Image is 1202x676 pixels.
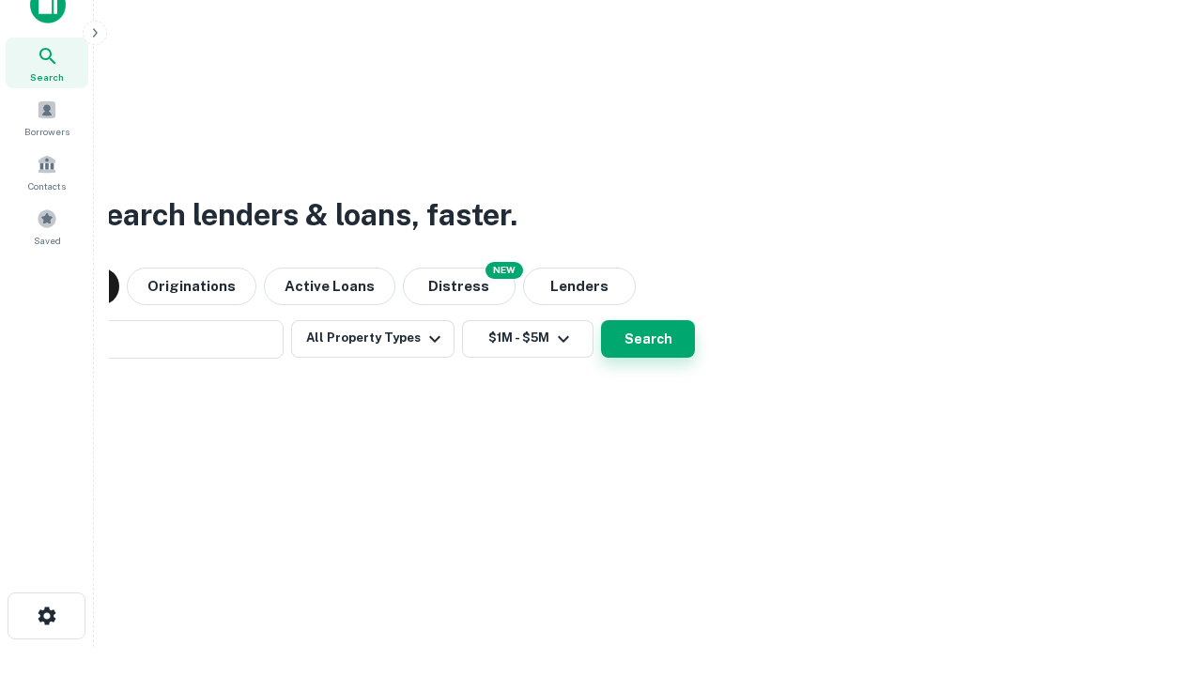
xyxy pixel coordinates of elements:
[127,268,256,305] button: Originations
[601,320,695,358] button: Search
[85,192,517,238] h3: Search lenders & loans, faster.
[1108,526,1202,616] iframe: Chat Widget
[264,268,395,305] button: Active Loans
[24,124,69,139] span: Borrowers
[6,92,88,143] a: Borrowers
[30,69,64,84] span: Search
[6,146,88,197] a: Contacts
[485,262,523,279] div: NEW
[462,320,593,358] button: $1M - $5M
[28,178,66,193] span: Contacts
[291,320,455,358] button: All Property Types
[34,233,61,248] span: Saved
[523,268,636,305] button: Lenders
[403,268,516,305] button: Search distressed loans with lien and other non-mortgage details.
[6,201,88,252] a: Saved
[6,38,88,88] a: Search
